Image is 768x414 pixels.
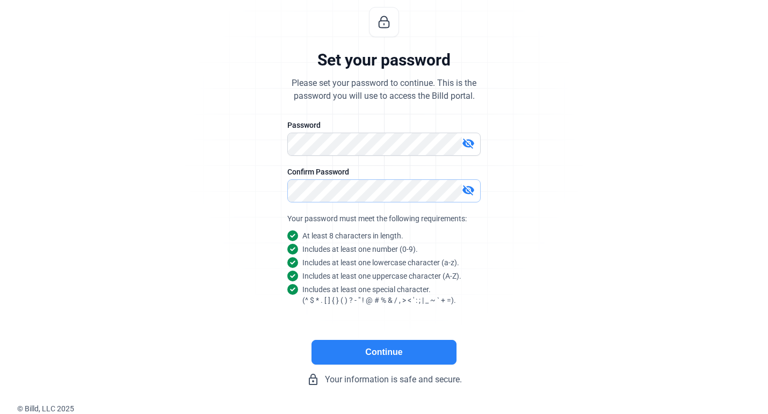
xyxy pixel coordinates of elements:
mat-icon: visibility_off [462,184,475,197]
div: Please set your password to continue. This is the password you will use to access the Billd portal. [292,77,476,103]
snap: Includes at least one uppercase character (A-Z). [302,271,461,281]
div: Set your password [317,50,451,70]
mat-icon: lock_outline [307,373,320,386]
div: Confirm Password [287,166,481,177]
snap: Includes at least one number (0-9). [302,244,418,255]
div: Password [287,120,481,130]
snap: Includes at least one special character. (^ $ * . [ ] { } ( ) ? - " ! @ # % & / , > < ' : ; | _ ~... [302,284,456,306]
div: © Billd, LLC 2025 [17,403,768,414]
div: Your information is safe and secure. [223,373,545,386]
div: Your password must meet the following requirements: [287,213,481,224]
button: Continue [311,340,457,365]
mat-icon: visibility_off [462,137,475,150]
snap: At least 8 characters in length. [302,230,403,241]
snap: Includes at least one lowercase character (a-z). [302,257,459,268]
